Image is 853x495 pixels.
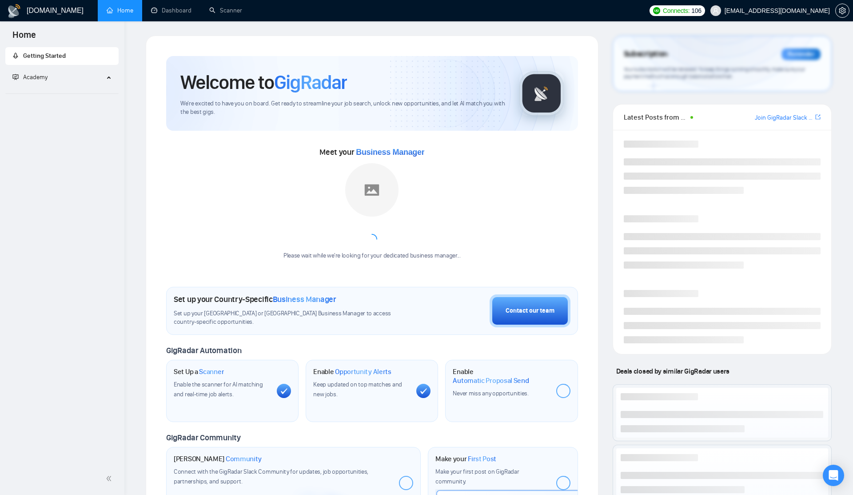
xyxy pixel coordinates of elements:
h1: Make your [435,455,496,463]
span: Scanner [199,367,224,376]
div: Please wait while we're looking for your dedicated business manager... [278,252,466,260]
img: logo [7,4,21,18]
a: setting [835,7,849,14]
span: Keep updated on top matches and new jobs. [313,381,402,398]
div: Reminder [781,48,821,60]
div: Open Intercom Messenger [823,465,844,486]
span: Opportunity Alerts [335,367,391,376]
span: Academy [23,73,48,81]
img: upwork-logo.png [653,7,660,14]
span: Connects: [663,6,690,16]
span: Subscription [624,47,668,62]
span: First Post [468,455,496,463]
span: export [815,113,821,121]
span: Deals closed by similar GigRadar users [613,363,733,379]
span: GigRadar [274,70,347,94]
h1: Enable [313,367,391,376]
span: Meet your [319,147,424,157]
span: Business Manager [273,294,336,304]
span: user [713,8,719,14]
button: setting [835,4,849,18]
h1: Set up your Country-Specific [174,294,336,304]
button: Contact our team [490,294,570,327]
li: Getting Started [5,47,119,65]
a: Join GigRadar Slack Community [755,113,813,123]
span: Home [5,28,43,47]
span: rocket [12,52,19,59]
a: dashboardDashboard [151,7,191,14]
a: searchScanner [209,7,242,14]
span: Set up your [GEOGRAPHIC_DATA] or [GEOGRAPHIC_DATA] Business Manager to access country-specific op... [174,310,412,326]
span: Enable the scanner for AI matching and real-time job alerts. [174,381,263,398]
li: Academy Homepage [5,90,119,96]
h1: [PERSON_NAME] [174,455,262,463]
span: Never miss any opportunities. [453,390,528,397]
span: Latest Posts from the GigRadar Community [624,112,688,123]
span: fund-projection-screen [12,74,19,80]
span: We're excited to have you on board. Get ready to streamline your job search, unlock new opportuni... [180,100,505,117]
span: Your subscription will be renewed. To keep things running smoothly, make sure your payment method... [624,66,805,80]
a: homeHome [107,7,133,14]
span: GigRadar Automation [166,346,241,355]
span: GigRadar Community [166,433,241,443]
span: setting [836,7,849,14]
h1: Enable [453,367,549,385]
span: Getting Started [23,52,66,60]
div: Contact our team [506,306,554,316]
span: double-left [106,474,115,483]
h1: Welcome to [180,70,347,94]
span: Automatic Proposal Send [453,376,529,385]
img: placeholder.png [345,163,399,217]
span: Academy [12,73,48,81]
span: Business Manager [356,148,424,157]
span: Community [226,455,262,463]
span: Make your first post on GigRadar community. [435,468,519,485]
span: loading [365,233,379,247]
span: 106 [691,6,701,16]
a: export [815,113,821,121]
img: gigradar-logo.png [519,71,564,116]
span: Connect with the GigRadar Slack Community for updates, job opportunities, partnerships, and support. [174,468,368,485]
h1: Set Up a [174,367,224,376]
